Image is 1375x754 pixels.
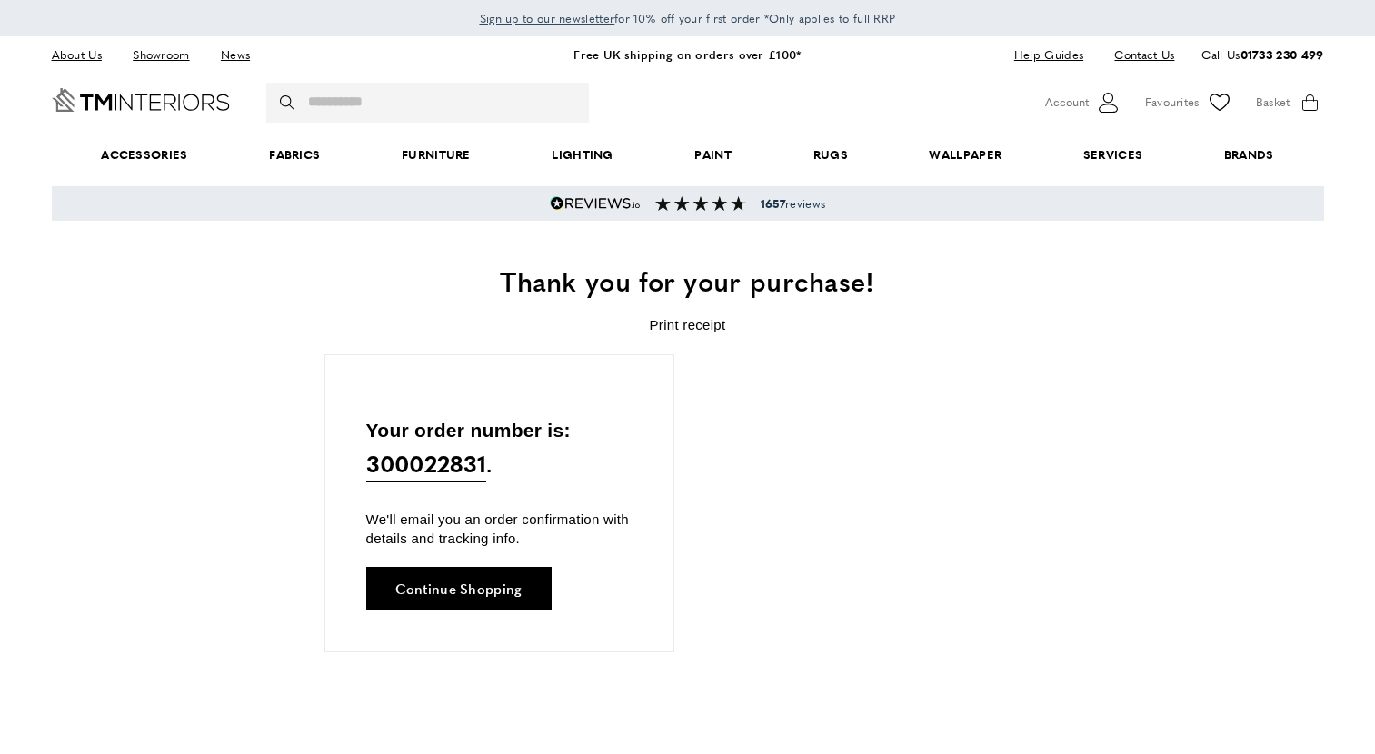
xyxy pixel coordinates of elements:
a: Rugs [772,127,889,183]
span: reviews [761,196,825,211]
p: Your order number is: . [366,415,633,483]
a: Favourites [1145,89,1233,116]
span: Sign up to our newsletter [480,10,615,26]
a: Sign up to our newsletter [480,9,615,27]
a: Continue Shopping [366,567,552,610]
img: Reviews.io 5 stars [550,196,641,211]
a: Go to Home page [52,88,230,112]
span: Favourites [1145,93,1200,112]
a: 01733 230 499 [1240,45,1324,63]
a: Brands [1183,127,1314,183]
a: 300022831 [366,445,487,482]
a: Free UK shipping on orders over £100* [573,45,801,63]
a: News [207,43,264,67]
button: Search [280,83,298,123]
a: Help Guides [1001,43,1097,67]
strong: 300022831 [366,447,487,480]
span: Continue Shopping [395,581,523,595]
a: Services [1042,127,1183,183]
a: Showroom [119,43,203,67]
button: Customer Account [1045,89,1122,116]
img: Reviews section [655,196,746,211]
strong: 1657 [761,195,785,212]
a: Paint [654,127,772,183]
span: for 10% off your first order *Only applies to full RRP [480,10,896,26]
span: Accessories [60,127,228,183]
a: Print receipt [650,317,726,332]
a: Contact Us [1101,43,1174,67]
p: Call Us [1201,45,1323,64]
span: Thank you for your purchase! [500,261,874,300]
a: About Us [52,43,115,67]
a: Wallpaper [889,127,1042,183]
a: Furniture [361,127,511,183]
span: Account [1045,93,1089,112]
p: We'll email you an order confirmation with details and tracking info. [366,510,633,548]
a: Lighting [512,127,654,183]
a: Fabrics [228,127,361,183]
